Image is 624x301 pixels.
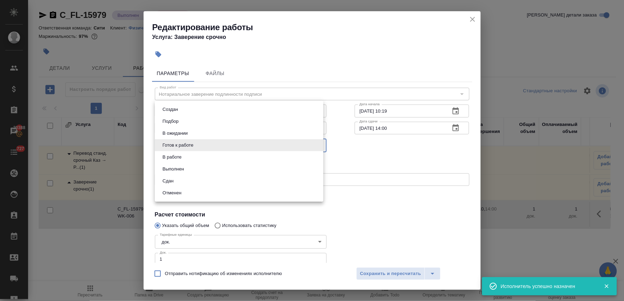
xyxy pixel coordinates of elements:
button: Создан [160,106,180,113]
button: Готов к работе [160,141,196,149]
button: В работе [160,153,184,161]
button: Сдан [160,177,176,185]
button: Подбор [160,118,181,125]
button: В ожидании [160,129,190,137]
div: Исполнитель успешно назначен [501,283,593,290]
button: Выполнен [160,165,186,173]
button: Отменен [160,189,184,197]
button: Закрыть [599,283,614,289]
